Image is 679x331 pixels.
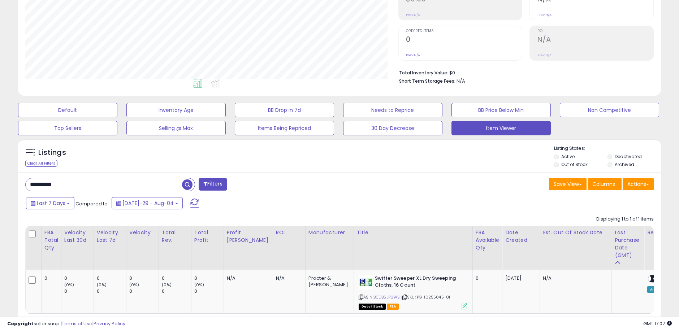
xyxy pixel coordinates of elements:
span: FBA [387,304,399,310]
div: ASIN: [359,275,467,309]
div: 0 [64,288,94,295]
span: | SKU: PG-10255045-01 [401,294,450,300]
div: 0 [44,275,56,282]
span: Compared to: [75,200,109,207]
a: Privacy Policy [94,320,125,327]
div: Profit [PERSON_NAME] [227,229,270,244]
button: Needs to Reprice [343,103,442,117]
h2: N/A [537,35,653,45]
div: 0 [162,275,191,282]
a: Terms of Use [62,320,92,327]
button: Items Being Repriced [235,121,334,135]
button: Save View [549,178,587,190]
div: 0 [194,288,224,295]
span: [DATE]-29 - Aug-04 [122,200,174,207]
button: Inventory Age [126,103,226,117]
small: (0%) [64,282,74,288]
button: Top Sellers [18,121,117,135]
label: Deactivated [615,153,642,160]
small: (0%) [194,282,204,288]
div: 0 [97,275,126,282]
div: Last Purchase Date (GMT) [615,229,641,259]
li: $0 [399,68,649,77]
div: Velocity Last 30d [64,229,91,244]
small: Prev: N/A [537,13,552,17]
button: Last 7 Days [26,197,74,209]
button: Filters [199,178,227,191]
small: Prev: N/A [537,53,552,57]
label: Active [561,153,575,160]
button: Selling @ Max [126,121,226,135]
div: Amazon AI [647,286,672,293]
span: Ordered Items [406,29,522,33]
div: 0 [97,288,126,295]
button: Default [18,103,117,117]
div: ROI [276,229,302,236]
div: Total Profit [194,229,221,244]
p: Listing States: [554,145,661,152]
p: N/A [543,275,606,282]
small: (0%) [162,282,172,288]
div: [DATE] [505,275,534,282]
h2: 0 [406,35,522,45]
div: seller snap | | [7,321,125,327]
small: Prev: N/A [406,13,420,17]
div: Manufacturer [308,229,351,236]
div: Repricing [647,229,675,236]
div: 0 [162,288,191,295]
div: 0 [194,275,224,282]
button: Actions [623,178,654,190]
small: (0%) [97,282,107,288]
div: 0 [129,288,159,295]
div: 0 [129,275,159,282]
b: Swiffer Sweeper XL Dry Sweeping Cloths, 16 Count [375,275,463,290]
button: Item Viewer [451,121,551,135]
div: 0 [64,275,94,282]
div: 0 [476,275,497,282]
button: 30 Day Decrease [343,121,442,135]
span: 2025-08-12 17:07 GMT [643,320,672,327]
div: Clear All Filters [25,160,57,167]
button: BB Drop in 7d [235,103,334,117]
span: N/A [457,78,466,84]
div: Title [357,229,470,236]
b: Total Inventory Value: [399,70,449,76]
button: Non Competitive [560,103,659,117]
div: FBA Available Qty [476,229,499,252]
a: B0DBSLP6WS [373,294,400,300]
label: Archived [615,161,634,167]
span: OFF [651,276,663,282]
div: Displaying 1 to 1 of 1 items [596,216,654,223]
button: BB Price Below Min [451,103,551,117]
span: Columns [592,180,615,188]
div: Velocity [129,229,156,236]
div: Total Rev. [162,229,188,244]
span: Last 7 Days [37,200,65,207]
div: N/A [227,275,267,282]
button: [DATE]-29 - Aug-04 [112,197,183,209]
div: Procter & [PERSON_NAME] [308,275,348,288]
div: Velocity Last 7d [97,229,123,244]
h5: Listings [38,148,66,158]
small: (0%) [129,282,139,288]
span: All listings that are currently out of stock and unavailable for purchase on Amazon [359,304,386,310]
strong: Copyright [7,320,34,327]
b: Short Term Storage Fees: [399,78,456,84]
div: Est. Out Of Stock Date [543,229,609,236]
div: Date Created [505,229,537,244]
small: Prev: N/A [406,53,420,57]
span: ROI [537,29,653,33]
div: N/A [276,275,300,282]
label: Out of Stock [561,161,588,167]
button: Columns [588,178,622,190]
img: 41l3glbvdTL._SL40_.jpg [359,275,373,289]
div: FBA Total Qty [44,229,58,252]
